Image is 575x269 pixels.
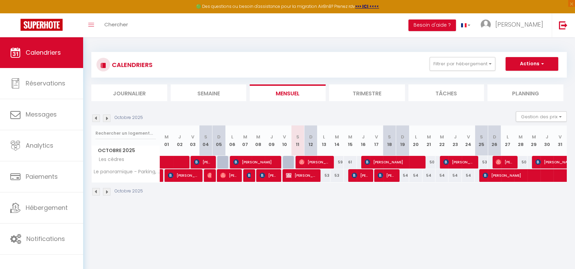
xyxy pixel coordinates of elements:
abbr: V [191,134,194,140]
span: [PERSON_NAME] [496,156,513,169]
abbr: S [296,134,299,140]
abbr: J [546,134,548,140]
abbr: M [165,134,169,140]
span: [PERSON_NAME] [247,169,251,182]
abbr: S [480,134,483,140]
img: ... [481,19,491,30]
div: 54 [448,169,461,182]
span: Paiements [26,172,58,181]
abbr: S [204,134,207,140]
div: 61 [344,156,357,169]
div: 50 [422,156,435,169]
abbr: V [559,134,562,140]
abbr: J [178,134,181,140]
th: 10 [278,125,291,156]
li: Mensuel [250,84,326,101]
span: Analytics [26,141,53,150]
abbr: D [217,134,221,140]
li: Tâches [408,84,484,101]
img: logout [559,21,567,29]
th: 28 [514,125,527,156]
p: Octobre 2025 [115,115,143,121]
button: Gestion des prix [516,111,567,122]
div: 50 [514,156,527,169]
th: 09 [265,125,278,156]
span: Messages [26,110,57,119]
th: 24 [462,125,475,156]
span: [PERSON_NAME] [168,169,198,182]
th: 06 [225,125,238,156]
span: [PERSON_NAME] [233,156,277,169]
span: [PERSON_NAME] [378,169,395,182]
abbr: M [440,134,444,140]
span: Notifications [26,234,65,243]
abbr: V [283,134,286,140]
input: Rechercher un logement... [95,127,156,139]
div: 53 [317,169,330,182]
button: Besoin d'aide ? [408,19,456,31]
abbr: M [519,134,523,140]
span: Chercher [104,21,128,28]
div: 54 [422,169,435,182]
a: ... [PERSON_NAME] [475,13,552,37]
p: Octobre 2025 [115,188,143,194]
th: 29 [527,125,540,156]
a: >>> ICI <<<< [355,3,379,9]
th: 11 [291,125,304,156]
abbr: V [375,134,378,140]
span: Les cèdres [93,156,126,163]
th: 01 [160,125,173,156]
button: Actions [506,57,558,71]
th: 13 [317,125,330,156]
th: 27 [501,125,514,156]
h3: CALENDRIERS [110,57,153,72]
div: 53 [475,156,488,169]
div: 54 [462,169,475,182]
span: Octobre 2025 [92,146,160,156]
th: 07 [239,125,252,156]
abbr: J [270,134,273,140]
th: 05 [212,125,225,156]
span: [PERSON_NAME] [365,156,421,169]
abbr: D [401,134,404,140]
abbr: J [454,134,457,140]
li: Trimestre [329,84,405,101]
span: Réservations [26,79,65,88]
th: 04 [199,125,212,156]
span: [PERSON_NAME] [443,156,474,169]
img: Super Booking [21,19,63,31]
abbr: D [493,134,496,140]
span: [PERSON_NAME] [352,169,369,182]
span: Calendriers [26,48,61,57]
th: 19 [396,125,409,156]
abbr: M [532,134,536,140]
span: Hébergement [26,203,68,212]
div: 59 [330,156,343,169]
span: [PERSON_NAME] [495,20,543,29]
li: Journalier [91,84,167,101]
th: 31 [553,125,567,156]
abbr: M [427,134,431,140]
th: 08 [252,125,265,156]
th: 17 [370,125,383,156]
a: ARTEM SAS [160,169,164,182]
abbr: L [323,134,325,140]
li: Planning [487,84,563,101]
span: [PERSON_NAME] [299,156,329,169]
abbr: M [335,134,339,140]
th: 22 [435,125,448,156]
th: 23 [448,125,461,156]
th: 20 [409,125,422,156]
span: [PERSON_NAME] [286,169,316,182]
div: 54 [396,169,409,182]
span: [PERSON_NAME] [260,169,277,182]
abbr: L [415,134,417,140]
span: [PERSON_NAME] [194,156,211,169]
abbr: L [231,134,233,140]
th: 03 [186,125,199,156]
div: 53 [330,169,343,182]
th: 14 [330,125,343,156]
abbr: M [256,134,260,140]
abbr: L [507,134,509,140]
